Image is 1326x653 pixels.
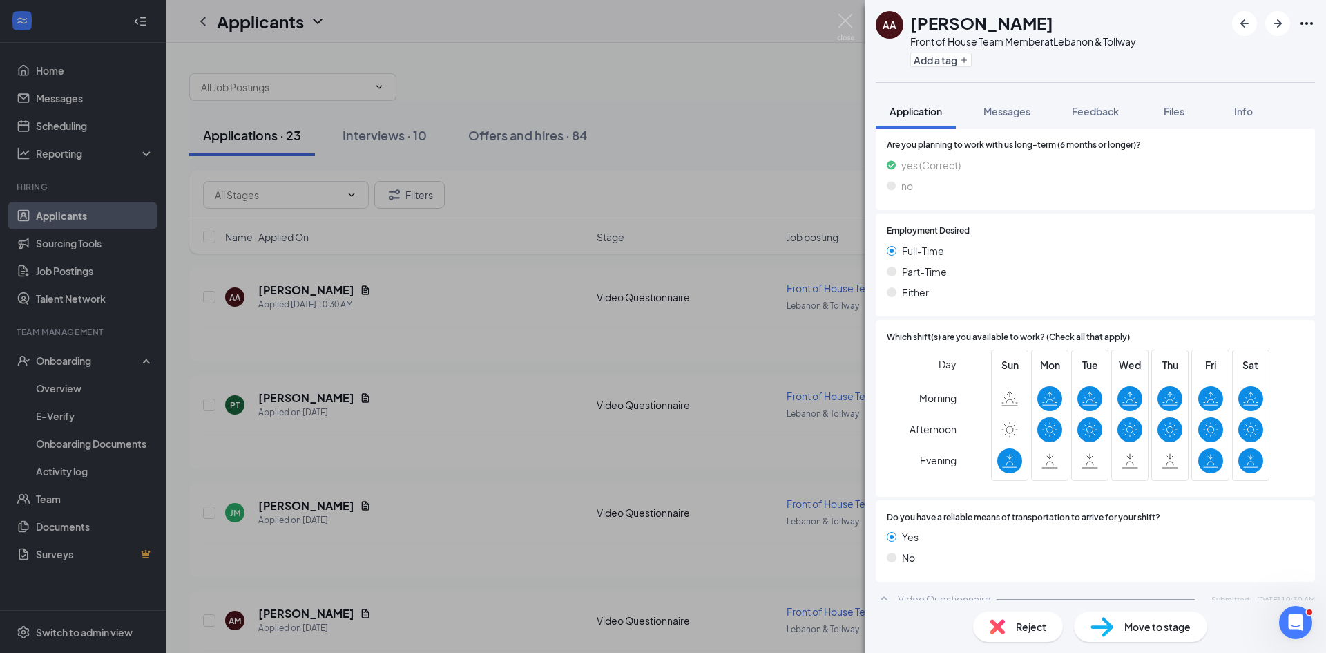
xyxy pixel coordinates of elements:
[887,511,1160,524] span: Do you have a reliable means of transportation to arrive for your shift?
[1269,15,1286,32] svg: ArrowRight
[902,550,915,565] span: No
[1037,357,1062,372] span: Mon
[1298,15,1315,32] svg: Ellipses
[1198,357,1223,372] span: Fri
[1016,619,1046,634] span: Reject
[898,592,991,606] div: Video Questionnaire
[901,158,961,173] span: yes (Correct)
[1117,357,1142,372] span: Wed
[876,591,892,607] svg: ChevronUp
[902,243,944,258] span: Full-Time
[960,56,968,64] svg: Plus
[910,417,957,442] span: Afternoon
[1164,105,1184,117] span: Files
[887,331,1130,344] span: Which shift(s) are you available to work? (Check all that apply)
[919,386,957,410] span: Morning
[1234,105,1253,117] span: Info
[1236,15,1253,32] svg: ArrowLeftNew
[920,448,957,473] span: Evening
[1157,357,1182,372] span: Thu
[1124,619,1191,634] span: Move to stage
[983,105,1030,117] span: Messages
[1257,594,1315,605] span: [DATE] 10:30 AM
[887,139,1141,152] span: Are you planning to work with us long-term (6 months or longer)?
[1232,11,1257,36] button: ArrowLeftNew
[1265,11,1290,36] button: ArrowRight
[1279,606,1312,639] iframe: Intercom live chat
[910,11,1053,35] h1: [PERSON_NAME]
[1211,594,1251,605] span: Submitted:
[939,357,957,372] span: Day
[997,357,1022,372] span: Sun
[1072,105,1119,117] span: Feedback
[902,264,947,279] span: Part-Time
[910,35,1136,48] div: Front of House Team Member at Lebanon & Tollway
[883,18,896,32] div: AA
[902,529,919,545] span: Yes
[910,53,972,67] button: PlusAdd a tag
[887,225,970,238] span: Employment Desired
[1238,357,1263,372] span: Sat
[901,178,913,193] span: no
[890,105,942,117] span: Application
[902,285,929,300] span: Either
[1077,357,1102,372] span: Tue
